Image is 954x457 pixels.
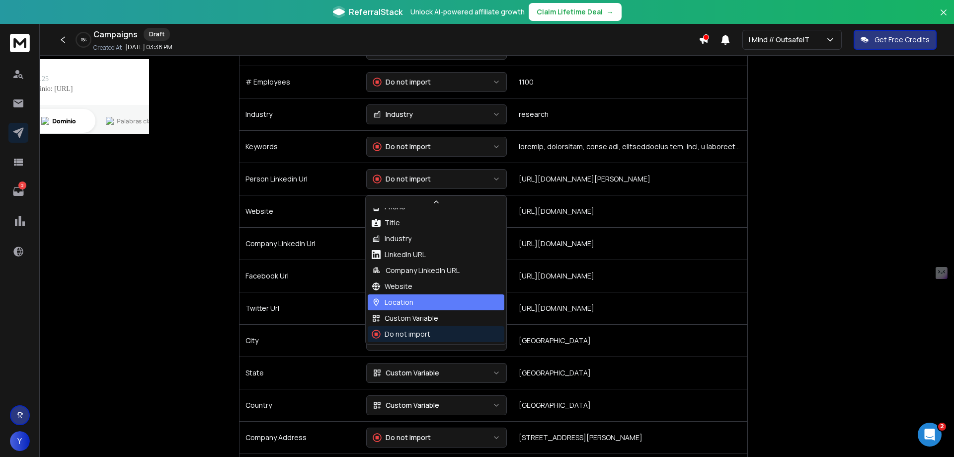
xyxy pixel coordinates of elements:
div: Hey there, your emails are still starting warm up you can see below:They are scheduled to start s... [8,98,163,317]
p: El equipo también puede ayudar [48,11,153,27]
div: Dominio: [URL] [26,26,73,34]
button: Inicio [156,6,174,25]
div: v 4.0.25 [28,16,49,24]
span: 2 [938,423,946,431]
td: Facebook Url [239,260,360,292]
td: Website [239,195,360,227]
div: YGM dice… [8,12,191,98]
button: Start recording [63,326,71,334]
h1: Campaigns [93,28,138,40]
div: Location [372,297,413,307]
div: Do not import [373,142,431,152]
p: 0 % [81,37,86,43]
div: Palabras clave [117,59,158,65]
p: [DATE] 03:38 PM [125,43,172,51]
td: loremip, dolorsitam, conse adi, elitseddoeius tem, inci, u laboreet, dolorem, aliquaenima, minimv... [513,130,747,163]
img: website_grey.svg [16,26,24,34]
button: go back [6,6,25,25]
td: [GEOGRAPHIC_DATA] [513,357,747,389]
div: Industry [373,109,413,119]
td: # Employees [239,66,360,98]
p: I Mind // OutsafeIT [749,35,813,45]
div: Cerrar [174,6,192,24]
textarea: Escribe un mensaje... [8,305,190,322]
button: Enviar un mensaje… [170,322,186,338]
div: Draft [144,28,170,41]
div: They are scheduled to start sending [DATE]: [16,208,155,228]
p: 2 [18,182,26,189]
p: Get Free Credits [874,35,930,45]
td: Country [239,389,360,421]
div: Hey there, your emails are still starting warm up you can see below: [16,104,155,123]
span: Y [10,431,30,451]
div: Do not import [373,174,431,184]
button: Close banner [937,6,950,30]
td: Industry [239,98,360,130]
div: LinkedIn URL [372,250,426,260]
div: Custom Variable [372,313,438,323]
button: Selector de gif [47,326,55,334]
td: City [239,324,360,357]
img: logo_orange.svg [16,16,24,24]
span: ReferralStack [349,6,402,18]
td: Company Linkedin Url [239,227,360,260]
td: Company Address [239,421,360,454]
div: Title [372,218,400,228]
p: Created At: [93,44,123,52]
td: [URL][DOMAIN_NAME] [513,227,747,260]
td: Twitter Url [239,292,360,324]
iframe: Intercom live chat [918,423,942,447]
div: Industry [372,234,411,244]
td: 1100 [513,66,747,98]
div: Do not import [373,77,431,87]
img: tab_keywords_by_traffic_grey.svg [106,58,114,66]
div: They should soon start sending emails as expected! [16,291,155,311]
button: Adjuntar un archivo [15,326,23,334]
td: [URL][DOMAIN_NAME][PERSON_NAME] [513,163,747,195]
div: Company LinkedIn URL [372,266,460,275]
td: [GEOGRAPHIC_DATA] [513,324,747,357]
button: Selector de emoji [31,326,39,334]
td: Keywords [239,130,360,163]
td: [URL][DOMAIN_NAME] [513,195,747,227]
td: research [513,98,747,130]
td: State [239,357,360,389]
div: Do not import [373,433,431,443]
h1: Box [48,4,63,11]
div: Custom Variable [373,400,439,410]
td: [STREET_ADDRESS][PERSON_NAME] [513,421,747,454]
div: Do not import [372,329,430,339]
div: Custom Variable [373,368,439,378]
p: Unlock AI-powered affiliate growth [410,7,525,17]
td: Person Linkedin Url [239,163,360,195]
button: Claim Lifetime Deal [529,3,622,21]
td: [URL][DOMAIN_NAME] [513,292,747,324]
div: Lakshita dice… [8,98,191,335]
img: Profile image for Box [28,7,44,23]
img: tab_domain_overview_orange.svg [41,58,49,66]
span: → [607,7,614,17]
div: Dominio [52,59,76,65]
div: Website [372,281,412,291]
td: [GEOGRAPHIC_DATA] [513,389,747,421]
td: [URL][DOMAIN_NAME] [513,260,747,292]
